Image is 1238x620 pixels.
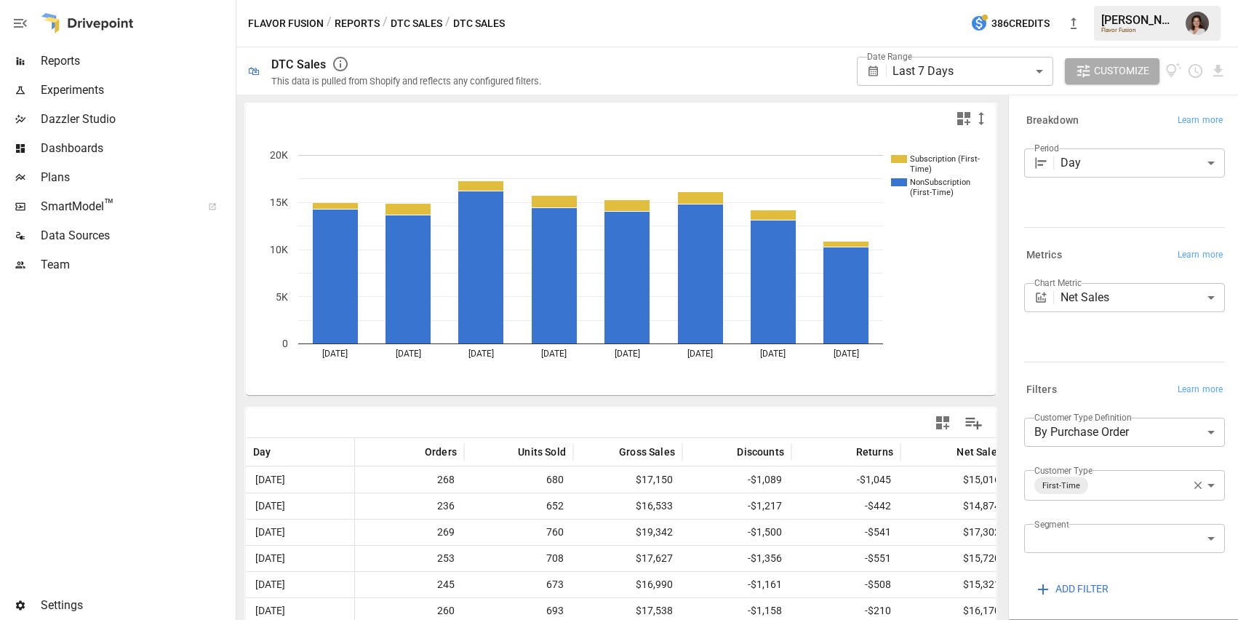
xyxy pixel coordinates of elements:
[619,445,675,459] span: Gross Sales
[253,445,271,459] span: Day
[253,467,287,493] span: [DATE]
[1065,58,1159,84] button: Customize
[615,349,640,359] text: [DATE]
[910,178,970,187] text: NonSubscription
[435,467,457,493] span: 268
[1165,58,1182,84] button: View documentation
[1187,63,1204,79] button: Schedule report
[1034,277,1082,289] label: Chart Metric
[961,493,1002,519] span: $14,874
[41,52,233,70] span: Reports
[1061,148,1225,178] div: Day
[910,188,954,197] text: (First-Time)
[383,15,388,33] div: /
[1055,580,1109,598] span: ADD FILTER
[746,520,784,545] span: -$1,500
[1037,477,1086,494] span: First-Time
[1061,283,1225,312] div: Net Sales
[248,64,260,78] div: 🛍
[541,349,567,359] text: [DATE]
[544,467,566,493] span: 680
[445,15,450,33] div: /
[1034,464,1093,477] label: Customer Type
[760,349,786,359] text: [DATE]
[1024,576,1119,603] button: ADD FILTER
[41,140,233,157] span: Dashboards
[1034,518,1069,530] label: Segment
[1059,9,1088,38] button: New version available, click to update!
[1178,114,1223,128] span: Learn more
[634,546,675,571] span: $17,627
[253,572,287,597] span: [DATE]
[41,111,233,128] span: Dazzler Studio
[634,572,675,597] span: $16,990
[957,407,990,440] button: Manage Columns
[104,196,114,214] span: ™
[863,493,893,519] span: -$442
[335,15,380,33] button: Reports
[435,546,457,571] span: 253
[1034,411,1132,424] label: Customer Type Definition
[1034,142,1059,154] label: Period
[1026,382,1057,398] h6: Filters
[435,520,457,545] span: 269
[282,338,288,349] text: 0
[863,520,893,545] span: -$541
[253,546,287,571] span: [DATE]
[746,546,784,571] span: -$1,356
[1094,62,1149,80] span: Customize
[910,154,980,164] text: Subscription (First-
[746,467,784,493] span: -$1,089
[961,520,1002,545] span: $17,302
[468,349,494,359] text: [DATE]
[991,15,1050,33] span: 386 Credits
[544,546,566,571] span: 708
[961,546,1002,571] span: $15,720
[1101,27,1177,33] div: Flavor Fusion
[746,493,784,519] span: -$1,217
[41,597,233,614] span: Settings
[425,445,457,459] span: Orders
[634,493,675,519] span: $16,533
[41,198,192,215] span: SmartModel
[1026,247,1062,263] h6: Metrics
[322,349,348,359] text: [DATE]
[965,10,1055,37] button: 386Credits
[41,256,233,274] span: Team
[435,572,457,597] span: 245
[246,133,996,395] svg: A chart.
[518,445,566,459] span: Units Sold
[271,57,326,71] div: DTC Sales
[270,244,288,255] text: 10K
[544,520,566,545] span: 760
[867,50,912,63] label: Date Range
[41,227,233,245] span: Data Sources
[435,493,457,519] span: 236
[276,291,288,303] text: 5K
[746,572,784,597] span: -$1,161
[248,15,324,33] button: Flavor Fusion
[271,76,541,87] div: This data is pulled from Shopify and reflects any configured filters.
[544,493,566,519] span: 652
[737,445,784,459] span: Discounts
[270,149,288,161] text: 20K
[1210,63,1226,79] button: Download report
[1178,383,1223,397] span: Learn more
[1186,12,1209,35] img: Franziska Ibscher
[961,467,1002,493] span: $15,016
[270,196,288,208] text: 15K
[1024,418,1225,447] div: By Purchase Order
[834,349,859,359] text: [DATE]
[1177,3,1218,44] button: Franziska Ibscher
[396,349,421,359] text: [DATE]
[1101,13,1177,27] div: [PERSON_NAME]
[855,467,893,493] span: -$1,045
[856,445,893,459] span: Returns
[957,445,1002,459] span: Net Sales
[544,572,566,597] span: 673
[910,164,932,174] text: Time)
[1178,248,1223,263] span: Learn more
[863,572,893,597] span: -$508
